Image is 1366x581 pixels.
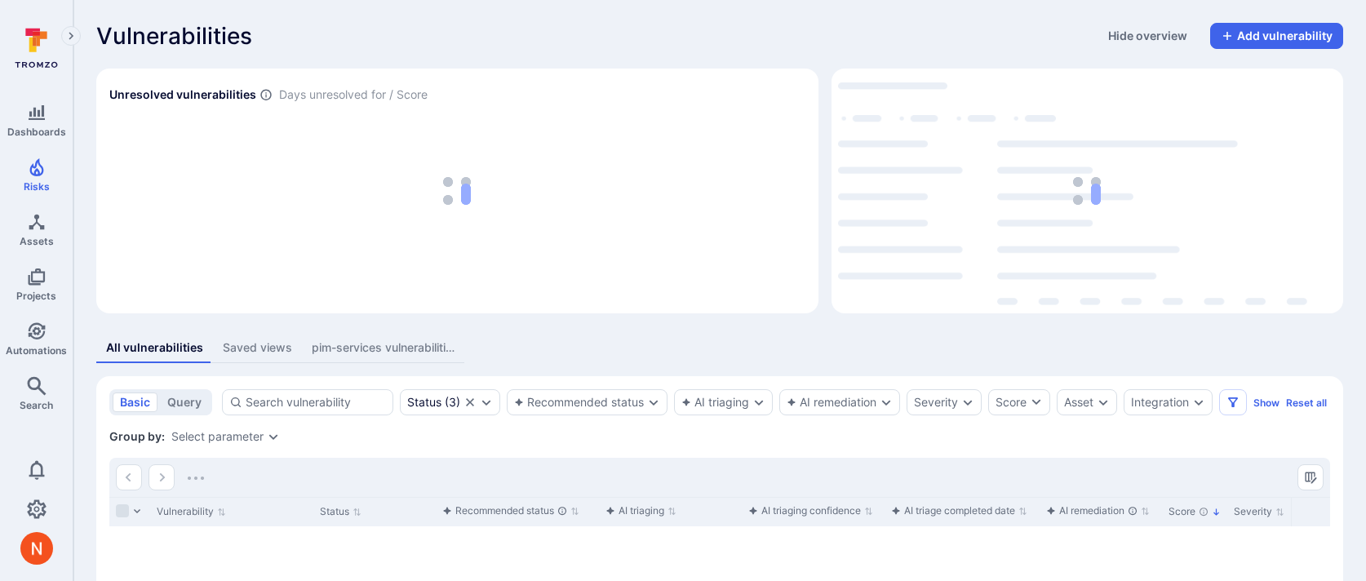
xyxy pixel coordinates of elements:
[891,504,1027,517] button: Sort by function(){return k.createElement(pN.A,{direction:"row",alignItems:"center",gap:4},k.crea...
[61,26,81,46] button: Expand navigation menu
[605,504,676,517] button: Sort by function(){return k.createElement(pN.A,{direction:"row",alignItems:"center",gap:4},k.crea...
[442,504,579,517] button: Sort by function(){return k.createElement(pN.A,{direction:"row",alignItems:"center",gap:4},k.crea...
[24,180,50,193] span: Risks
[109,428,165,445] span: Group by:
[1169,505,1221,518] button: Sort by Score
[407,396,441,409] div: Status
[1212,503,1221,521] p: Sorted by: Highest first
[832,69,1343,313] div: Top integrations by vulnerabilities
[188,477,204,480] img: Loading...
[1219,389,1247,415] button: Filters
[442,503,567,519] div: Recommended status
[116,504,129,517] span: Select all rows
[988,389,1050,415] button: Score
[259,86,273,104] span: Number of vulnerabilities in status ‘Open’ ‘Triaged’ and ‘In process’ divided by score and scanne...
[279,86,428,104] span: Days unresolved for / Score
[20,399,53,411] span: Search
[267,430,280,443] button: Expand dropdown
[891,503,1015,519] div: AI triage completed date
[605,503,664,519] div: AI triaging
[1131,396,1189,409] button: Integration
[647,396,660,409] button: Expand dropdown
[1210,23,1343,49] button: Add vulnerability
[106,339,203,356] div: All vulnerabilities
[312,339,455,356] div: pim-services vulnerabilities
[1098,23,1197,49] button: Hide overview
[838,75,1337,307] div: loading spinner
[407,396,460,409] div: ( 3 )
[6,344,67,357] span: Automations
[160,393,209,412] button: query
[407,396,460,409] button: Status(3)
[20,532,53,565] div: Neeren Patki
[996,394,1027,410] div: Score
[681,396,749,409] button: AI triaging
[246,394,386,410] input: Search vulnerability
[752,396,765,409] button: Expand dropdown
[1046,504,1150,517] button: Sort by function(){return k.createElement(pN.A,{direction:"row",alignItems:"center",gap:4},k.crea...
[157,505,226,518] button: Sort by Vulnerability
[1297,464,1324,490] button: Manage columns
[320,505,361,518] button: Sort by Status
[787,396,876,409] button: AI remediation
[1046,503,1138,519] div: AI remediation
[20,235,54,247] span: Assets
[20,532,53,565] img: ACg8ocIprwjrgDQnDsNSk9Ghn5p5-B8DpAKWoJ5Gi9syOE4K59tr4Q=s96-c
[1192,396,1205,409] button: Expand dropdown
[7,126,66,138] span: Dashboards
[171,430,264,443] button: Select parameter
[1064,396,1093,409] button: Asset
[1097,396,1110,409] button: Expand dropdown
[463,396,477,409] button: Clear selection
[880,396,893,409] button: Expand dropdown
[1253,397,1280,409] button: Show
[96,23,252,49] span: Vulnerabilities
[171,430,280,443] div: grouping parameters
[748,503,861,519] div: AI triaging confidence
[16,290,56,302] span: Projects
[116,464,142,490] button: Go to the previous page
[514,396,644,409] button: Recommended status
[113,393,157,412] button: basic
[65,29,77,43] i: Expand navigation menu
[1234,505,1284,518] button: Sort by Severity
[149,464,175,490] button: Go to the next page
[961,396,974,409] button: Expand dropdown
[223,339,292,356] div: Saved views
[109,86,256,103] h2: Unresolved vulnerabilities
[480,396,493,409] button: Expand dropdown
[748,504,873,517] button: Sort by function(){return k.createElement(pN.A,{direction:"row",alignItems:"center",gap:4},k.crea...
[1286,397,1327,409] button: Reset all
[1073,177,1101,205] img: Loading...
[914,396,958,409] button: Severity
[1199,507,1209,517] div: The vulnerability score is based on the parameters defined in the settings
[96,333,1343,363] div: assets tabs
